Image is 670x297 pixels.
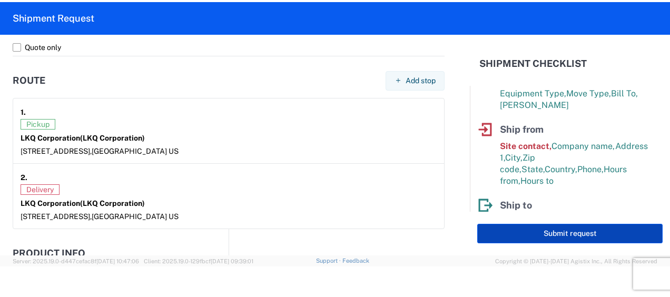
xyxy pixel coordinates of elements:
span: [DATE] 10:47:06 [96,258,139,264]
h2: Route [13,75,45,86]
span: [STREET_ADDRESS], [21,147,92,155]
span: Bill To, [611,88,638,98]
strong: 2. [21,171,27,184]
a: Support [316,258,342,264]
span: [DATE] 09:39:01 [211,258,253,264]
span: Client: 2025.19.0-129fbcf [144,258,253,264]
span: [PERSON_NAME] [500,100,569,110]
span: Equipment Type, [500,88,566,98]
button: Submit request [477,224,663,243]
span: Hours to [520,176,554,186]
span: Phone, [577,164,604,174]
button: Add stop [386,71,445,91]
strong: LKQ Corporation [21,134,145,142]
span: Copyright © [DATE]-[DATE] Agistix Inc., All Rights Reserved [495,256,657,266]
span: [GEOGRAPHIC_DATA] US [92,212,179,221]
span: [GEOGRAPHIC_DATA] US [92,147,179,155]
strong: 1. [21,106,26,119]
span: (LKQ Corporation) [80,199,145,207]
label: Quote only [13,39,445,56]
span: Company name, [551,141,615,151]
span: City, [505,153,523,163]
h2: Shipment Checklist [479,57,587,70]
span: Ship from [500,124,544,135]
span: [STREET_ADDRESS], [21,212,92,221]
span: Delivery [21,184,60,195]
span: Site contact, [500,141,551,151]
a: Feedback [342,258,369,264]
h2: Product Info [13,248,85,259]
span: Ship to [500,200,532,211]
span: Country, [545,164,577,174]
span: Pickup [21,119,55,130]
span: Move Type, [566,88,611,98]
span: (LKQ Corporation) [80,134,145,142]
h2: Shipment Request [13,12,94,25]
span: Add stop [406,76,436,86]
span: Server: 2025.19.0-d447cefac8f [13,258,139,264]
span: State, [521,164,545,174]
strong: LKQ Corporation [21,199,145,207]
